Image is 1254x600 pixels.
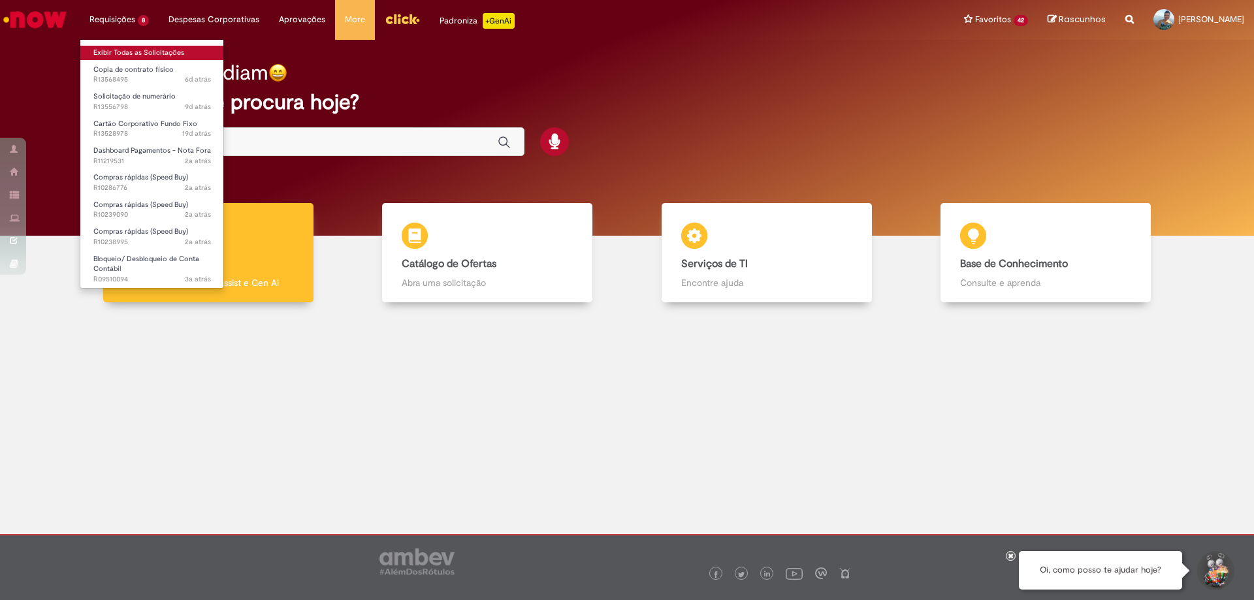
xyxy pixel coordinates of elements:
[185,102,211,112] time: 22/09/2025 17:57:53
[348,203,628,303] a: Catálogo de Ofertas Abra uma solicitação
[185,274,211,284] time: 09/02/2023 12:02:10
[681,257,748,270] b: Serviços de TI
[80,46,224,60] a: Exibir Todas as Solicitações
[839,567,851,579] img: logo_footer_naosei.png
[185,183,211,193] time: 10/08/2023 12:29:32
[185,74,211,84] span: 6d atrás
[907,203,1186,303] a: Base de Conhecimento Consulte e aprenda
[1014,15,1028,26] span: 42
[182,129,211,138] span: 19d atrás
[185,210,211,219] span: 2a atrás
[385,9,420,29] img: click_logo_yellow_360x200.png
[627,203,907,303] a: Serviços de TI Encontre ajuda
[279,13,325,26] span: Aprovações
[185,237,211,247] span: 2a atrás
[440,13,515,29] div: Padroniza
[786,565,803,582] img: logo_footer_youtube.png
[93,129,211,139] span: R13528978
[80,89,224,114] a: Aberto R13556798 : Solicitação de numerário
[93,183,211,193] span: R10286776
[80,225,224,249] a: Aberto R10238995 : Compras rápidas (Speed Buy)
[169,13,259,26] span: Despesas Corporativas
[1195,551,1234,590] button: Iniciar Conversa de Suporte
[80,144,224,168] a: Aberto R11219531 : Dashboard Pagamentos - Nota Fora
[1019,551,1182,590] div: Oi, como posso te ajudar hoje?
[93,274,211,285] span: R09510094
[138,15,149,26] span: 8
[93,146,211,155] span: Dashboard Pagamentos - Nota Fora
[345,13,365,26] span: More
[185,274,211,284] span: 3a atrás
[80,198,224,222] a: Aberto R10239090 : Compras rápidas (Speed Buy)
[975,13,1011,26] span: Favoritos
[1178,14,1244,25] span: [PERSON_NAME]
[1048,14,1106,26] a: Rascunhos
[93,102,211,112] span: R13556798
[93,65,174,74] span: Copia de contrato físico
[80,39,224,289] ul: Requisições
[268,63,287,82] img: happy-face.png
[681,276,852,289] p: Encontre ajuda
[1,7,69,33] img: ServiceNow
[93,74,211,85] span: R13568495
[80,170,224,195] a: Aberto R10286776 : Compras rápidas (Speed Buy)
[93,210,211,220] span: R10239090
[402,257,496,270] b: Catálogo de Ofertas
[93,156,211,166] span: R11219531
[185,210,211,219] time: 01/08/2023 12:53:50
[93,227,188,236] span: Compras rápidas (Speed Buy)
[960,276,1131,289] p: Consulte e aprenda
[69,203,348,303] a: Tirar dúvidas Tirar dúvidas com Lupi Assist e Gen Ai
[93,200,188,210] span: Compras rápidas (Speed Buy)
[960,257,1068,270] b: Base de Conhecimento
[89,13,135,26] span: Requisições
[185,156,211,166] time: 08/03/2024 19:31:46
[815,567,827,579] img: logo_footer_workplace.png
[185,102,211,112] span: 9d atrás
[93,254,199,274] span: Bloqueio/ Desbloqueio de Conta Contábil
[182,129,211,138] time: 12/09/2025 17:55:53
[80,63,224,87] a: Aberto R13568495 : Copia de contrato físico
[185,156,211,166] span: 2a atrás
[713,571,719,578] img: logo_footer_facebook.png
[113,91,1142,114] h2: O que você procura hoje?
[80,117,224,141] a: Aberto R13528978 : Cartão Corporativo Fundo Fixo
[1059,13,1106,25] span: Rascunhos
[738,571,745,578] img: logo_footer_twitter.png
[93,91,176,101] span: Solicitação de numerário
[379,548,455,575] img: logo_footer_ambev_rotulo_gray.png
[93,172,188,182] span: Compras rápidas (Speed Buy)
[93,119,197,129] span: Cartão Corporativo Fundo Fixo
[80,252,224,280] a: Aberto R09510094 : Bloqueio/ Desbloqueio de Conta Contábil
[185,237,211,247] time: 01/08/2023 12:29:38
[402,276,573,289] p: Abra uma solicitação
[764,571,771,578] img: logo_footer_linkedin.png
[185,183,211,193] span: 2a atrás
[483,13,515,29] p: +GenAi
[93,237,211,247] span: R10238995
